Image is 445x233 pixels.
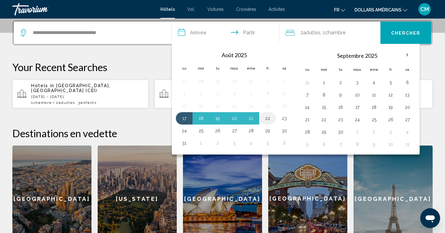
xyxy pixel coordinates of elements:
button: Jour 24 [179,126,189,135]
button: Jour 1 [319,78,329,87]
button: Jour 6 [279,139,289,147]
button: Jour 8 [352,140,362,149]
span: Adultes [59,100,75,105]
iframe: Bouton de lancement de la fenêtre de messagerie [420,208,440,228]
button: Jour 17 [179,114,189,123]
button: Jour 9 [279,89,289,98]
p: [DATE] - [DATE] [31,95,143,99]
font: Hôtels [160,7,175,12]
button: Jour 5 [386,78,396,87]
button: Jour 26 [213,126,222,135]
font: Croisières [236,7,256,12]
button: Jour 30 [229,77,239,86]
button: Jour 11 [369,91,379,99]
button: Jour 4 [246,139,256,147]
button: Jour 25 [196,126,206,135]
button: Jour 8 [263,89,273,98]
button: Hotels in [GEOGRAPHIC_DATA], [GEOGRAPHIC_DATA] (CEI)[DATE] - [DATE]1Chambre2Adultes, 3Enfants [12,79,148,108]
button: Jour 29 [213,77,222,86]
span: 1 [31,100,52,105]
button: Dates d'arrivée et de départ [172,22,279,44]
span: , 3 [75,100,97,105]
button: Jour 28 [246,126,256,135]
button: Jour 11 [402,140,412,149]
span: Enfants [80,100,97,105]
font: Septembre 2025 [337,52,377,59]
button: Jour 4 [402,128,412,136]
button: Jour 29 [319,128,329,136]
button: Jour 9 [336,91,345,99]
button: Jour 24 [352,115,362,124]
button: Jour 7 [336,140,345,149]
font: adultes [303,30,320,36]
button: Jour 4 [196,89,206,98]
button: Jour 3 [386,128,396,136]
button: Menu utilisateur [417,3,433,16]
span: 2 [56,100,75,105]
button: Jour 2 [369,128,379,136]
button: Hotels in [GEOGRAPHIC_DATA], [GEOGRAPHIC_DATA] (CEI)[DATE] - [DATE]1Chambre2Adultes [155,79,290,108]
button: Jour 21 [246,114,256,123]
button: Jour 13 [402,91,412,99]
button: Jour 27 [402,115,412,124]
button: Jour 14 [246,102,256,110]
button: Jour 31 [302,78,312,87]
button: Jour 5 [213,89,222,98]
button: Jour 3 [352,78,362,87]
font: CM [420,6,429,12]
button: Jour 18 [196,114,206,123]
button: Jour 10 [179,102,189,110]
button: Jour 12 [386,91,396,99]
span: [GEOGRAPHIC_DATA], [GEOGRAPHIC_DATA] (CEI) [31,83,110,93]
button: Jour 29 [263,126,273,135]
button: Jour 3 [179,89,189,98]
font: Chambre [325,30,346,36]
button: Jour 7 [246,89,256,98]
button: Jour 27 [179,77,189,86]
div: Widget de recherche [14,22,431,44]
button: Jour 19 [386,103,396,112]
font: fr [334,7,339,12]
button: Jour 6 [229,89,239,98]
button: Changer de langue [334,5,345,14]
font: Chercher [391,31,421,36]
button: Jour 15 [319,103,329,112]
button: Jour 6 [319,140,329,149]
button: Jour 1 [352,128,362,136]
button: Jour 31 [246,77,256,86]
button: Changer de devise [354,5,407,14]
button: Mois prochain [399,48,416,62]
button: Jour 18 [369,103,379,112]
button: Jour 2 [336,78,345,87]
button: Jour 9 [369,140,379,149]
button: Jour 30 [336,128,345,136]
button: Jour 10 [352,91,362,99]
button: Jour 28 [302,128,312,136]
button: Jour 5 [302,140,312,149]
button: Jour 27 [229,126,239,135]
button: Jour 2 [213,139,222,147]
button: Jour 30 [279,126,289,135]
button: Jour 31 [179,139,189,147]
button: Jour 26 [386,115,396,124]
button: Jour 15 [263,102,273,110]
a: Voitures [207,7,224,12]
button: Jour 16 [279,102,289,110]
button: Jour 7 [302,91,312,99]
font: , 1 [320,30,325,36]
button: Jour 10 [386,140,396,149]
button: Jour 13 [229,102,239,110]
button: Jour 8 [319,91,329,99]
a: Activités [269,7,285,12]
button: Jour 19 [213,114,222,123]
font: dollars américains [354,7,401,12]
a: Vol. [187,7,195,12]
button: Jour 1 [196,139,206,147]
button: Jour 16 [336,103,345,112]
font: 2 [300,30,303,36]
button: Jour 23 [336,115,345,124]
a: Travorium [12,3,154,15]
